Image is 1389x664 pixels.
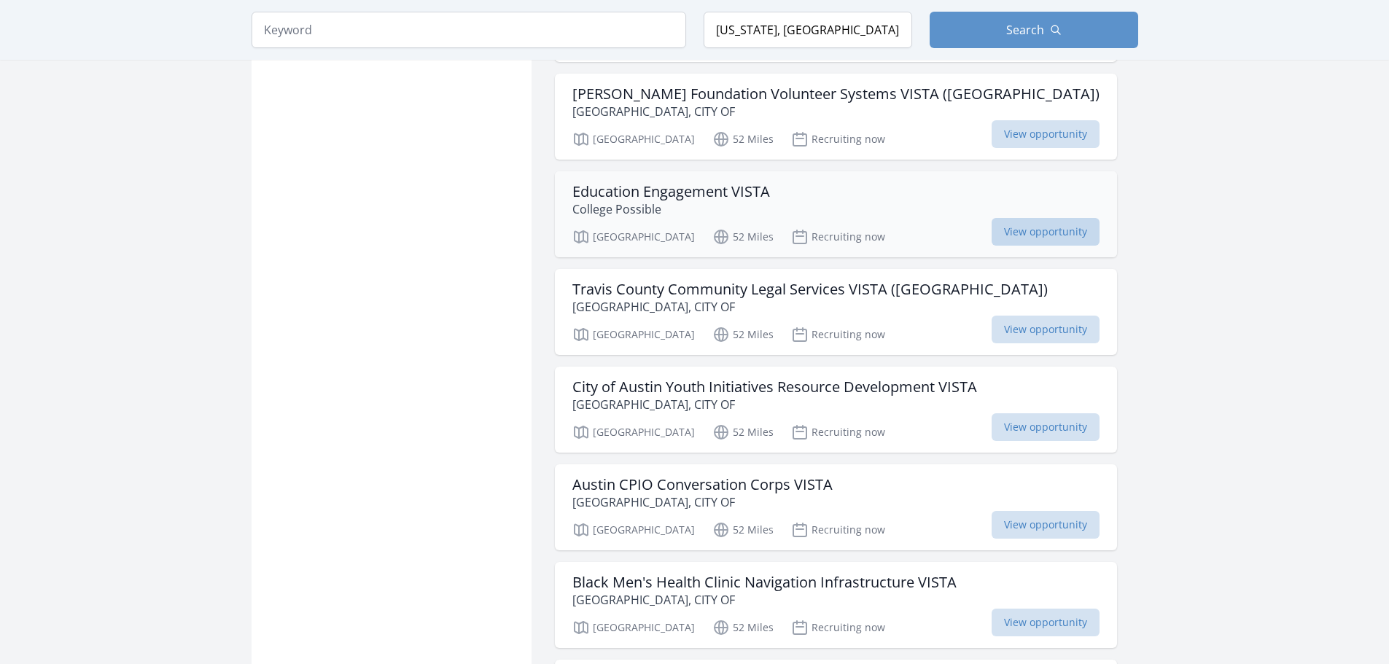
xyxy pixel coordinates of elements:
h3: City of Austin Youth Initiatives Resource Development VISTA [572,378,977,396]
h3: Austin CPIO Conversation Corps VISTA [572,476,833,493]
p: [GEOGRAPHIC_DATA] [572,521,695,539]
h3: Travis County Community Legal Services VISTA ([GEOGRAPHIC_DATA]) [572,281,1048,298]
span: View opportunity [992,316,1100,343]
a: Travis County Community Legal Services VISTA ([GEOGRAPHIC_DATA]) [GEOGRAPHIC_DATA], CITY OF [GEOG... [555,269,1117,355]
span: View opportunity [992,120,1100,148]
h3: Education Engagement VISTA [572,183,770,200]
h3: [PERSON_NAME] Foundation Volunteer Systems VISTA ([GEOGRAPHIC_DATA]) [572,85,1100,103]
p: College Possible [572,200,770,218]
p: [GEOGRAPHIC_DATA], CITY OF [572,493,833,511]
a: Education Engagement VISTA College Possible [GEOGRAPHIC_DATA] 52 Miles Recruiting now View opport... [555,171,1117,257]
p: Recruiting now [791,130,885,148]
p: 52 Miles [712,130,774,148]
a: City of Austin Youth Initiatives Resource Development VISTA [GEOGRAPHIC_DATA], CITY OF [GEOGRAPHI... [555,367,1117,453]
p: [GEOGRAPHIC_DATA], CITY OF [572,591,957,609]
p: 52 Miles [712,423,774,441]
a: Black Men's Health Clinic Navigation Infrastructure VISTA [GEOGRAPHIC_DATA], CITY OF [GEOGRAPHIC_... [555,562,1117,648]
a: [PERSON_NAME] Foundation Volunteer Systems VISTA ([GEOGRAPHIC_DATA]) [GEOGRAPHIC_DATA], CITY OF [... [555,74,1117,160]
p: [GEOGRAPHIC_DATA] [572,130,695,148]
p: [GEOGRAPHIC_DATA], CITY OF [572,103,1100,120]
p: Recruiting now [791,326,885,343]
p: [GEOGRAPHIC_DATA] [572,619,695,636]
span: View opportunity [992,413,1100,441]
p: 52 Miles [712,228,774,246]
p: Recruiting now [791,521,885,539]
span: View opportunity [992,609,1100,636]
p: [GEOGRAPHIC_DATA] [572,228,695,246]
p: Recruiting now [791,423,885,441]
p: [GEOGRAPHIC_DATA] [572,423,695,441]
a: Austin CPIO Conversation Corps VISTA [GEOGRAPHIC_DATA], CITY OF [GEOGRAPHIC_DATA] 52 Miles Recrui... [555,464,1117,550]
input: Keyword [252,12,686,48]
h3: Black Men's Health Clinic Navigation Infrastructure VISTA [572,574,957,591]
p: 52 Miles [712,326,774,343]
span: View opportunity [992,218,1100,246]
p: 52 Miles [712,619,774,636]
p: 52 Miles [712,521,774,539]
input: Location [704,12,912,48]
p: [GEOGRAPHIC_DATA] [572,326,695,343]
p: Recruiting now [791,228,885,246]
p: Recruiting now [791,619,885,636]
p: [GEOGRAPHIC_DATA], CITY OF [572,298,1048,316]
span: View opportunity [992,511,1100,539]
p: [GEOGRAPHIC_DATA], CITY OF [572,396,977,413]
span: Search [1006,21,1044,39]
button: Search [930,12,1138,48]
